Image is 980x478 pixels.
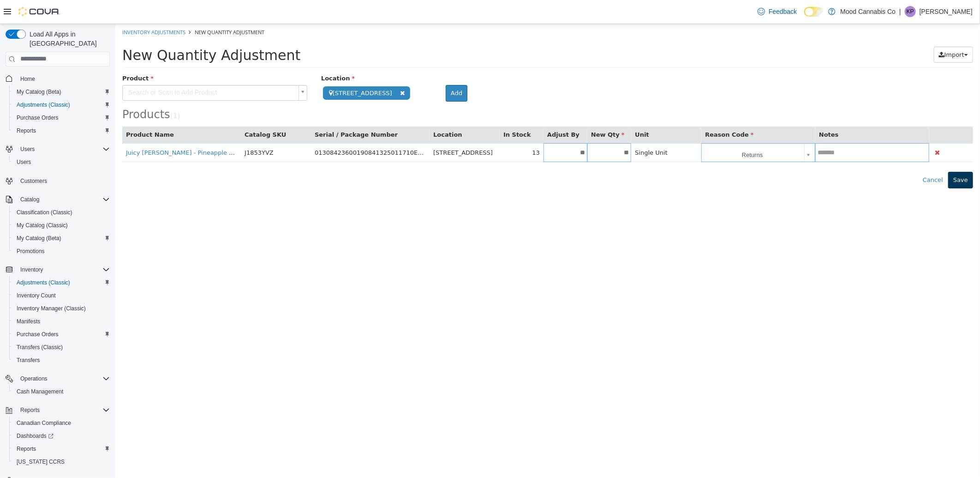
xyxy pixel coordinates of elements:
[20,196,39,203] span: Catalog
[26,30,110,48] span: Load All Apps in [GEOGRAPHIC_DATA]
[476,107,509,114] span: New Qty
[520,125,552,132] span: Single Unit
[432,106,466,115] button: Adjust By
[2,404,114,417] button: Reports
[125,119,196,138] td: J1853YVZ
[13,386,110,397] span: Cash Management
[9,111,114,124] button: Purchase Orders
[17,175,110,187] span: Customers
[13,220,110,231] span: My Catalog (Classic)
[13,86,110,97] span: My Catalog (Beta)
[9,156,114,169] button: Users
[13,316,110,327] span: Manifests
[17,144,110,155] span: Users
[17,264,110,275] span: Inventory
[17,127,36,134] span: Reports
[79,5,149,12] span: New Quantity Adjustment
[199,106,284,115] button: Serial / Package Number
[9,232,114,245] button: My Catalog (Beta)
[13,86,65,97] a: My Catalog (Beta)
[907,6,914,17] span: KP
[13,277,110,288] span: Adjustments (Classic)
[9,289,114,302] button: Inventory Count
[9,455,114,468] button: [US_STATE] CCRS
[9,385,114,398] button: Cash Management
[802,148,833,164] button: Cancel
[13,355,110,366] span: Transfers
[589,120,697,138] a: Returns
[208,62,295,76] span: [STREET_ADDRESS]
[9,442,114,455] button: Reports
[7,51,38,58] span: Product
[17,209,72,216] span: Classification (Classic)
[17,373,51,384] button: Operations
[13,125,40,136] a: Reports
[58,88,62,96] span: 1
[13,207,110,218] span: Classification (Classic)
[13,430,57,442] a: Dashboards
[9,98,114,111] button: Adjustments (Classic)
[17,331,59,338] span: Purchase Orders
[833,148,858,164] button: Save
[13,355,43,366] a: Transfers
[840,6,896,17] p: Mood Cannabis Co
[9,430,114,442] a: Dashboards
[17,222,68,229] span: My Catalog (Classic)
[704,106,725,115] button: Notes
[17,305,86,312] span: Inventory Manager (Classic)
[9,276,114,289] button: Adjustments (Classic)
[7,5,70,12] a: Inventory Adjustments
[13,157,110,168] span: Users
[7,84,55,97] span: Products
[11,106,60,115] button: Product Name
[7,61,179,76] span: Search or Scan to Add Product
[13,246,48,257] a: Promotions
[920,6,973,17] p: [PERSON_NAME]
[17,101,70,109] span: Adjustments (Classic)
[206,51,239,58] span: Location
[13,112,110,123] span: Purchase Orders
[9,206,114,219] button: Classification (Classic)
[17,158,31,166] span: Users
[905,6,916,17] div: Kirsten Power
[17,194,110,205] span: Catalog
[20,145,35,153] span: Users
[13,233,65,244] a: My Catalog (Beta)
[2,372,114,385] button: Operations
[589,120,685,139] span: Returns
[9,219,114,232] button: My Catalog (Classic)
[804,7,824,17] input: Dark Mode
[17,458,65,466] span: [US_STATE] CCRS
[13,220,72,231] a: My Catalog (Classic)
[2,174,114,188] button: Customers
[520,106,535,115] button: Unit
[9,302,114,315] button: Inventory Manager (Classic)
[20,177,47,185] span: Customers
[13,207,76,218] a: Classification (Classic)
[17,445,36,453] span: Reports
[330,61,352,78] button: Add
[2,143,114,156] button: Users
[17,373,110,384] span: Operations
[17,388,63,395] span: Cash Management
[129,106,173,115] button: Catalog SKU
[769,7,797,16] span: Feedback
[2,72,114,85] button: Home
[20,406,40,414] span: Reports
[196,119,314,138] td: 01308423600190841325011710EAG163A
[13,303,90,314] a: Inventory Manager (Classic)
[13,112,62,123] a: Purchase Orders
[7,23,185,39] span: New Quantity Adjustment
[9,354,114,367] button: Transfers
[11,125,249,132] a: Juicy [PERSON_NAME] - Pineapple and Mango Flavour Flip Disposable Vape - 1g
[13,386,67,397] a: Cash Management
[13,417,110,429] span: Canadian Compliance
[17,144,38,155] button: Users
[17,88,61,96] span: My Catalog (Beta)
[9,124,114,137] button: Reports
[20,75,35,83] span: Home
[18,7,60,16] img: Cova
[318,125,377,132] span: [STREET_ADDRESS]
[13,342,66,353] a: Transfers (Classic)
